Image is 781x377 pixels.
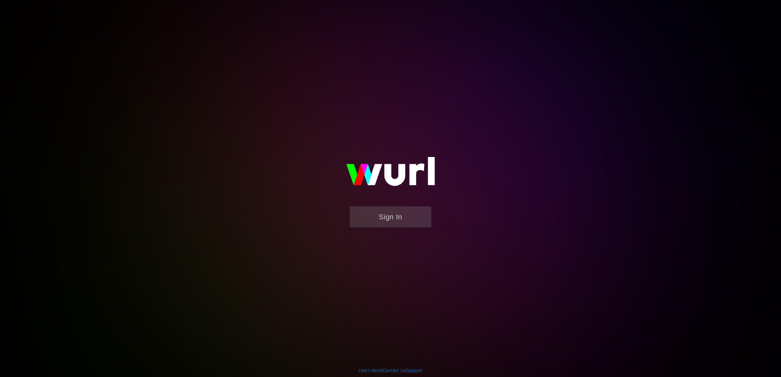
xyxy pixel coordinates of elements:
[359,368,382,373] a: Learn More
[383,368,405,373] a: Contact Us
[350,206,431,228] button: Sign In
[406,368,423,373] a: Support
[359,367,423,374] div: | |
[325,143,456,206] img: wurl-logo-on-black-223613ac3d8ba8fe6dc639794a292ebdb59501304c7dfd60c99c58986ef67473.svg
